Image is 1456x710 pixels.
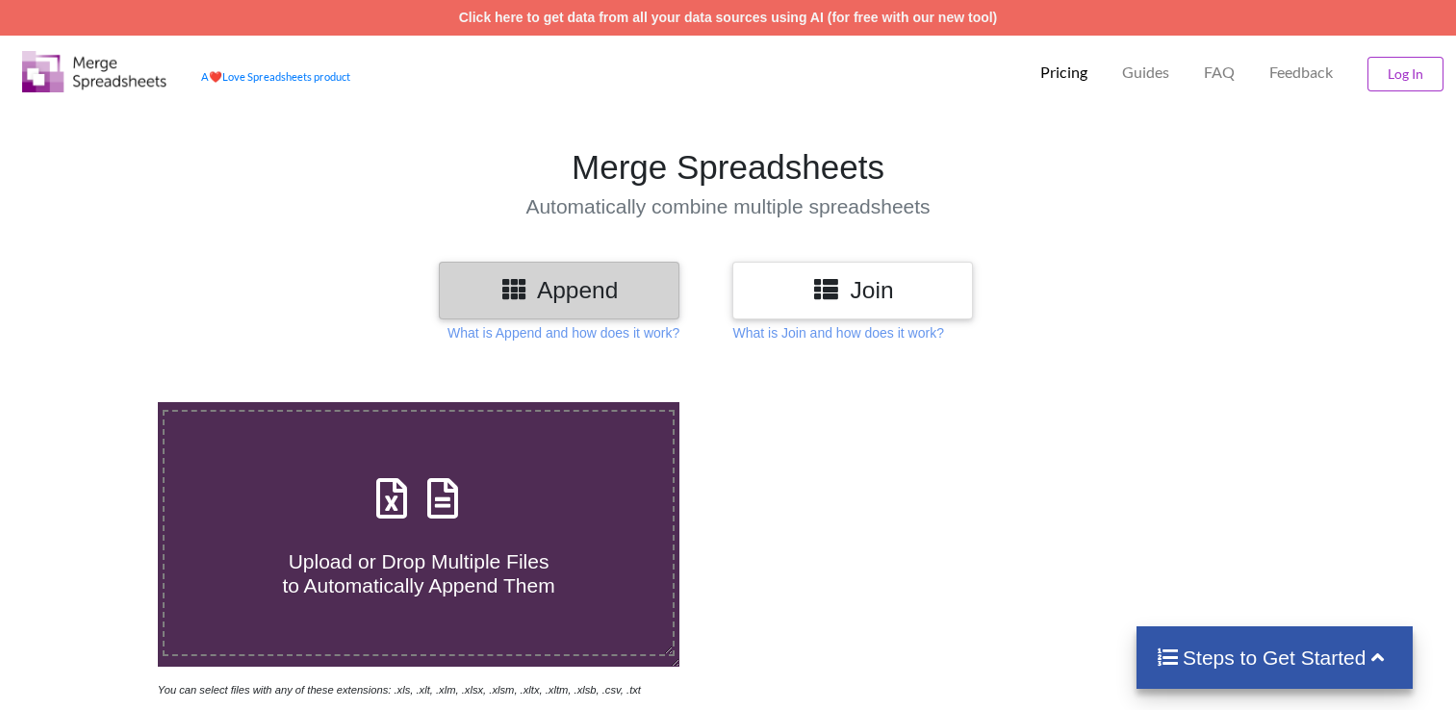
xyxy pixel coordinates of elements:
span: heart [209,70,222,83]
a: Click here to get data from all your data sources using AI (for free with our new tool) [459,10,998,25]
p: What is Join and how does it work? [732,323,943,342]
button: Log In [1367,57,1443,91]
h3: Append [453,276,665,304]
span: Feedback [1269,64,1333,80]
p: Guides [1122,63,1169,83]
p: Pricing [1040,63,1087,83]
h3: Join [747,276,958,304]
p: FAQ [1204,63,1235,83]
h4: Steps to Get Started [1156,646,1393,670]
img: Logo.png [22,51,166,92]
i: You can select files with any of these extensions: .xls, .xlt, .xlm, .xlsx, .xlsm, .xltx, .xltm, ... [158,684,641,696]
p: What is Append and how does it work? [447,323,679,342]
span: Upload or Drop Multiple Files to Automatically Append Them [282,550,554,596]
a: AheartLove Spreadsheets product [201,70,350,83]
